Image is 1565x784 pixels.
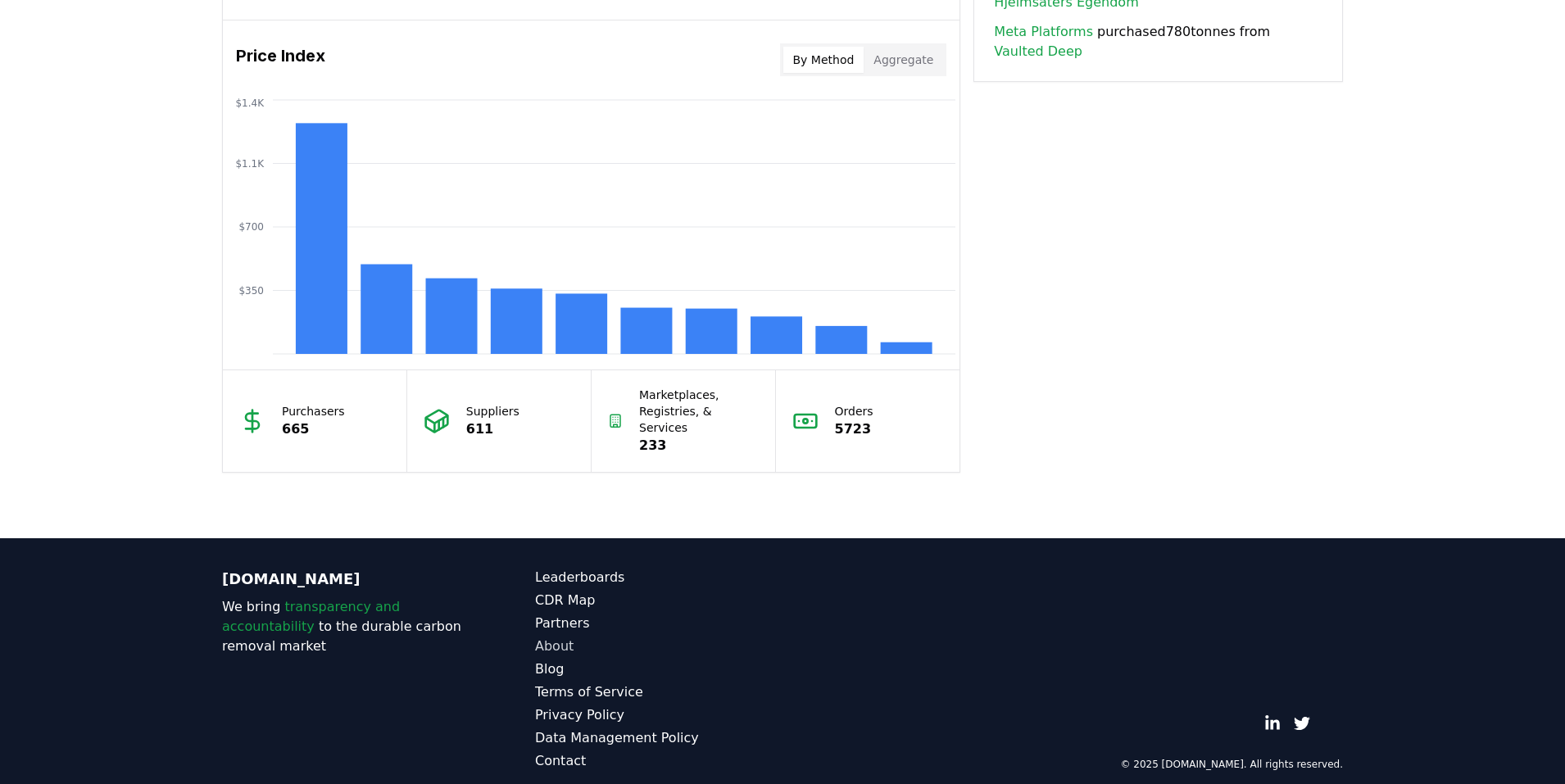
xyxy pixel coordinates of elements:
[835,419,873,439] p: 5723
[1294,715,1310,732] a: Twitter
[238,285,264,297] tspan: $350
[282,403,345,419] p: Purchasers
[222,568,469,591] p: [DOMAIN_NAME]
[835,403,873,419] p: Orders
[235,97,265,109] tspan: $1.4K
[535,728,782,748] a: Data Management Policy
[994,22,1322,61] span: purchased 780 tonnes from
[1264,715,1281,732] a: LinkedIn
[994,22,1093,42] a: Meta Platforms
[994,42,1082,61] a: Vaulted Deep
[535,705,782,725] a: Privacy Policy
[282,419,345,439] p: 665
[222,599,400,634] span: transparency and accountability
[236,43,325,76] h3: Price Index
[235,158,265,170] tspan: $1.1K
[238,221,264,233] tspan: $700
[466,419,519,439] p: 611
[535,659,782,679] a: Blog
[639,436,759,455] p: 233
[535,614,782,633] a: Partners
[783,47,864,73] button: By Method
[466,403,519,419] p: Suppliers
[535,637,782,656] a: About
[535,591,782,610] a: CDR Map
[222,597,469,656] p: We bring to the durable carbon removal market
[639,387,759,436] p: Marketplaces, Registries, & Services
[535,751,782,771] a: Contact
[535,568,782,587] a: Leaderboards
[535,682,782,702] a: Terms of Service
[864,47,943,73] button: Aggregate
[1120,758,1343,771] p: © 2025 [DOMAIN_NAME]. All rights reserved.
